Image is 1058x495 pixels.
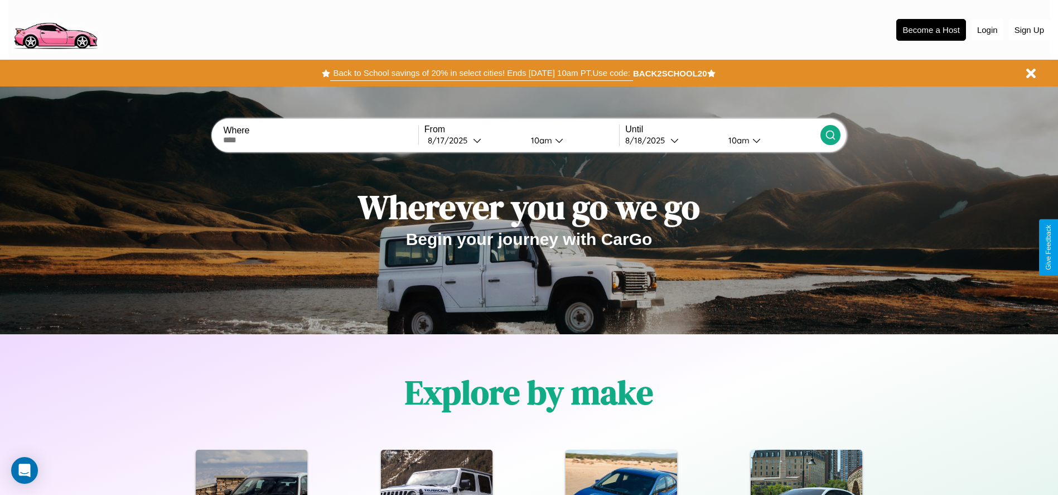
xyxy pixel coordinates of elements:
[972,20,1003,40] button: Login
[625,124,820,134] label: Until
[330,65,632,81] button: Back to School savings of 20% in select cities! Ends [DATE] 10am PT.Use code:
[625,135,670,146] div: 8 / 18 / 2025
[1009,20,1050,40] button: Sign Up
[424,134,522,146] button: 8/17/2025
[8,6,102,52] img: logo
[424,124,619,134] label: From
[522,134,620,146] button: 10am
[428,135,473,146] div: 8 / 17 / 2025
[896,19,966,41] button: Become a Host
[405,369,653,415] h1: Explore by make
[11,457,38,484] div: Open Intercom Messenger
[719,134,820,146] button: 10am
[1045,225,1052,270] div: Give Feedback
[633,69,707,78] b: BACK2SCHOOL20
[223,126,418,136] label: Where
[525,135,555,146] div: 10am
[723,135,752,146] div: 10am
